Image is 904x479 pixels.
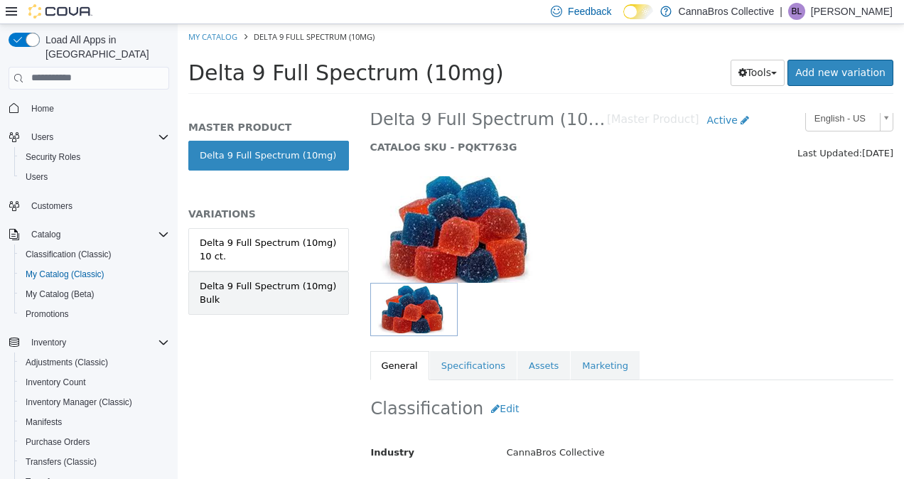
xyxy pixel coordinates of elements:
[318,416,726,441] div: CannaBros Collective
[20,149,169,166] span: Security Roles
[20,394,169,411] span: Inventory Manager (Classic)
[31,200,72,212] span: Customers
[14,392,175,412] button: Inventory Manager (Classic)
[193,327,252,357] a: General
[26,334,169,351] span: Inventory
[811,3,893,20] p: [PERSON_NAME]
[26,456,97,468] span: Transfers (Classic)
[20,434,169,451] span: Purchase Orders
[26,357,108,368] span: Adjustments (Classic)
[26,397,132,408] span: Inventory Manager (Classic)
[31,131,53,143] span: Users
[684,124,716,134] span: [DATE]
[20,414,68,431] a: Manifests
[26,289,95,300] span: My Catalog (Beta)
[28,4,92,18] img: Cova
[26,226,169,243] span: Catalog
[3,127,175,147] button: Users
[679,3,775,20] p: CannaBros Collective
[628,83,716,107] a: English - US
[26,100,60,117] a: Home
[20,266,110,283] a: My Catalog (Classic)
[20,246,169,263] span: Classification (Classic)
[20,374,92,391] a: Inventory Count
[553,36,608,62] button: Tools
[20,306,75,323] a: Promotions
[788,3,805,20] div: Bryan LaPiana
[26,334,72,351] button: Inventory
[429,90,522,102] small: [Master Product]
[26,99,169,117] span: Home
[14,244,175,264] button: Classification (Classic)
[20,374,169,391] span: Inventory Count
[22,212,160,239] div: Delta 9 Full Spectrum (10mg) 10 ct.
[11,183,171,196] h5: VARIATIONS
[3,333,175,352] button: Inventory
[31,229,60,240] span: Catalog
[3,98,175,119] button: Home
[14,284,175,304] button: My Catalog (Beta)
[14,352,175,372] button: Adjustments (Classic)
[193,152,376,259] img: 150
[26,198,78,215] a: Customers
[76,7,197,18] span: Delta 9 Full Spectrum (10mg)
[14,452,175,472] button: Transfers (Classic)
[20,453,102,470] a: Transfers (Classic)
[20,453,169,470] span: Transfers (Classic)
[20,394,138,411] a: Inventory Manager (Classic)
[26,129,169,146] span: Users
[529,90,560,102] span: Active
[20,286,169,303] span: My Catalog (Beta)
[14,167,175,187] button: Users
[11,97,171,109] h5: MASTER PRODUCT
[340,327,392,357] a: Assets
[193,117,580,129] h5: CATALOG SKU - PQKT763G
[780,3,782,20] p: |
[26,436,90,448] span: Purchase Orders
[20,168,169,185] span: Users
[26,269,104,280] span: My Catalog (Classic)
[20,414,169,431] span: Manifests
[193,372,716,398] h2: Classification
[623,4,653,19] input: Dark Mode
[26,249,112,260] span: Classification (Classic)
[11,36,326,61] span: Delta 9 Full Spectrum (10mg)
[14,412,175,432] button: Manifests
[26,377,86,388] span: Inventory Count
[318,452,726,477] div: Edible
[20,354,169,371] span: Adjustments (Classic)
[792,3,802,20] span: BL
[26,197,169,215] span: Customers
[620,124,684,134] span: Last Updated:
[11,117,171,146] a: Delta 9 Full Spectrum (10mg)
[628,84,696,106] span: English - US
[26,416,62,428] span: Manifests
[31,103,54,114] span: Home
[306,372,349,398] button: Edit
[20,306,169,323] span: Promotions
[26,129,59,146] button: Users
[14,147,175,167] button: Security Roles
[26,226,66,243] button: Catalog
[11,7,60,18] a: My Catalog
[26,171,48,183] span: Users
[393,327,462,357] a: Marketing
[20,266,169,283] span: My Catalog (Classic)
[568,4,611,18] span: Feedback
[20,246,117,263] a: Classification (Classic)
[20,354,114,371] a: Adjustments (Classic)
[3,225,175,244] button: Catalog
[40,33,169,61] span: Load All Apps in [GEOGRAPHIC_DATA]
[3,195,175,216] button: Customers
[193,85,430,107] span: Delta 9 Full Spectrum (10mg)
[31,337,66,348] span: Inventory
[26,308,69,320] span: Promotions
[22,255,160,283] div: Delta 9 Full Spectrum (10mg) Bulk
[20,286,100,303] a: My Catalog (Beta)
[20,168,53,185] a: Users
[252,327,339,357] a: Specifications
[14,432,175,452] button: Purchase Orders
[610,36,716,62] a: Add new variation
[14,372,175,392] button: Inventory Count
